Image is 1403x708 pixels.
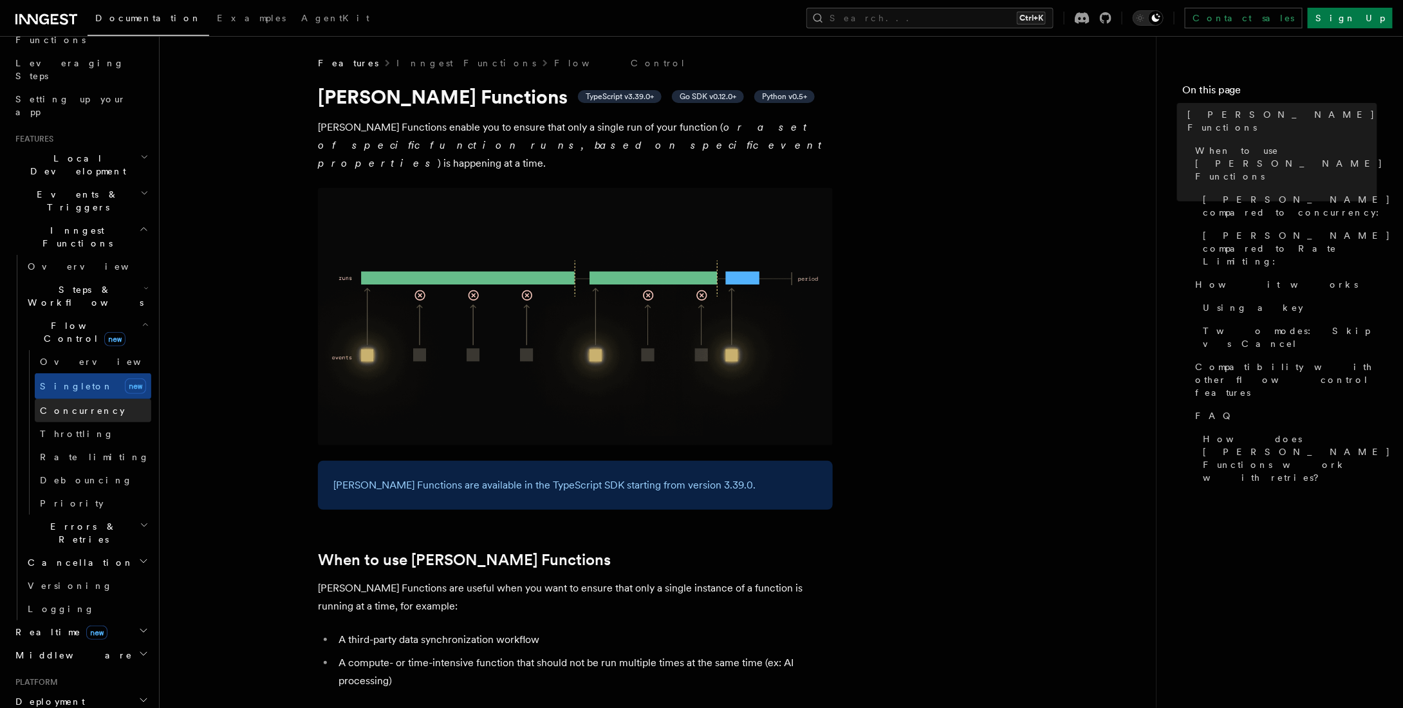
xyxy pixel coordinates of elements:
[10,183,151,219] button: Events & Triggers
[28,604,95,614] span: Logging
[23,515,151,551] button: Errors & Retries
[1190,273,1377,296] a: How it works
[35,445,151,469] a: Rate limiting
[28,261,160,272] span: Overview
[10,152,140,178] span: Local Development
[1190,404,1377,427] a: FAQ
[23,574,151,597] a: Versioning
[23,551,151,574] button: Cancellation
[1133,10,1164,26] button: Toggle dark mode
[10,147,151,183] button: Local Development
[23,350,151,515] div: Flow Controlnew
[28,581,113,591] span: Versioning
[318,118,833,172] p: [PERSON_NAME] Functions enable you to ensure that only a single run of your function ( ) is happe...
[15,58,124,81] span: Leveraging Steps
[1195,409,1237,422] span: FAQ
[1198,319,1377,355] a: Two modes: Skip vs Cancel
[293,4,377,35] a: AgentKit
[40,498,104,508] span: Priority
[301,13,369,23] span: AgentKit
[762,91,807,102] span: Python v0.5+
[10,695,85,708] span: Deployment
[217,13,286,23] span: Examples
[318,57,378,70] span: Features
[10,88,151,124] a: Setting up your app
[35,373,151,399] a: Singletonnew
[10,219,151,255] button: Inngest Functions
[1198,188,1377,224] a: [PERSON_NAME] compared to concurrency:
[1203,301,1304,314] span: Using a key
[1198,427,1377,489] a: How does [PERSON_NAME] Functions work with retries?
[10,51,151,88] a: Leveraging Steps
[335,654,833,690] li: A compute- or time-intensive function that should not be run multiple times at the same time (ex:...
[10,224,139,250] span: Inngest Functions
[10,649,133,662] span: Middleware
[40,429,114,439] span: Throttling
[23,556,134,569] span: Cancellation
[396,57,536,70] a: Inngest Functions
[40,381,113,391] span: Singleton
[1203,193,1391,219] span: [PERSON_NAME] compared to concurrency:
[125,378,146,394] span: new
[40,357,172,367] span: Overview
[333,476,817,494] p: [PERSON_NAME] Functions are available in the TypeScript SDK starting from version 3.39.0.
[23,278,151,314] button: Steps & Workflows
[1185,8,1303,28] a: Contact sales
[318,121,828,169] em: or a set of specific function runs, based on specific event properties
[23,319,142,345] span: Flow Control
[586,91,654,102] span: TypeScript v3.39.0+
[1195,360,1377,399] span: Compatibility with other flow control features
[95,13,201,23] span: Documentation
[35,350,151,373] a: Overview
[1203,433,1391,484] span: How does [PERSON_NAME] Functions work with retries?
[10,644,151,667] button: Middleware
[1198,296,1377,319] a: Using a key
[40,475,133,485] span: Debouncing
[23,314,151,350] button: Flow Controlnew
[318,551,611,569] a: When to use [PERSON_NAME] Functions
[335,631,833,649] li: A third-party data synchronization workflow
[1190,139,1377,188] a: When to use [PERSON_NAME] Functions
[318,85,833,108] h1: [PERSON_NAME] Functions
[35,492,151,515] a: Priority
[10,620,151,644] button: Realtimenew
[1182,103,1377,139] a: [PERSON_NAME] Functions
[40,405,125,416] span: Concurrency
[1308,8,1393,28] a: Sign Up
[1190,355,1377,404] a: Compatibility with other flow control features
[1203,229,1391,268] span: [PERSON_NAME] compared to Rate Limiting:
[23,520,140,546] span: Errors & Retries
[86,626,107,640] span: new
[1198,224,1377,273] a: [PERSON_NAME] compared to Rate Limiting:
[88,4,209,36] a: Documentation
[10,134,53,144] span: Features
[10,677,58,687] span: Platform
[554,57,686,70] a: Flow Control
[23,283,144,309] span: Steps & Workflows
[1195,278,1359,291] span: How it works
[23,255,151,278] a: Overview
[23,597,151,620] a: Logging
[1182,82,1377,103] h4: On this page
[806,8,1054,28] button: Search...Ctrl+K
[1195,144,1384,183] span: When to use [PERSON_NAME] Functions
[1017,12,1046,24] kbd: Ctrl+K
[15,94,126,117] span: Setting up your app
[680,91,736,102] span: Go SDK v0.12.0+
[318,188,833,445] img: Singleton Functions only process one run at a time.
[209,4,293,35] a: Examples
[35,469,151,492] a: Debouncing
[318,579,833,615] p: [PERSON_NAME] Functions are useful when you want to ensure that only a single instance of a funct...
[104,332,125,346] span: new
[1203,324,1377,350] span: Two modes: Skip vs Cancel
[1187,108,1377,134] span: [PERSON_NAME] Functions
[35,422,151,445] a: Throttling
[40,452,149,462] span: Rate limiting
[10,255,151,620] div: Inngest Functions
[10,626,107,638] span: Realtime
[10,188,140,214] span: Events & Triggers
[35,399,151,422] a: Concurrency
